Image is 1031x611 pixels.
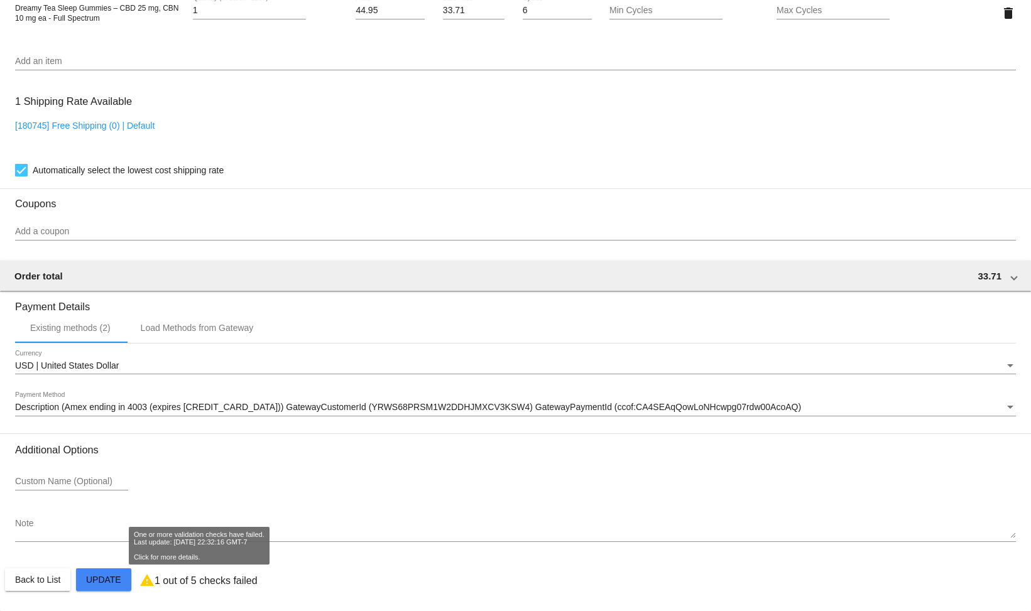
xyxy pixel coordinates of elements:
input: Quantity (In Stock: -1257) [193,6,306,16]
input: Add a coupon [15,227,1016,237]
a: [180745] Free Shipping (0) | Default [15,121,155,131]
input: Sale Price [443,6,505,16]
button: Back to List [5,568,70,591]
span: USD | United States Dollar [15,360,119,370]
span: Update [86,575,121,585]
h3: Additional Options [15,444,1016,456]
button: Update [76,568,131,591]
span: 33.71 [978,271,1001,281]
h3: Coupons [15,188,1016,210]
div: Load Methods from Gateway [141,323,254,333]
span: Order total [14,271,63,281]
input: Price [356,6,425,16]
input: Max Cycles [777,6,890,16]
span: Dreamy Tea Sleep Gummies – CBD 25 mg, CBN 10 mg ea - Full Spectrum [15,4,179,23]
span: Automatically select the lowest cost shipping rate [33,163,224,178]
mat-icon: warning [139,573,155,588]
h3: 1 Shipping Rate Available [15,88,132,115]
h3: Payment Details [15,291,1016,313]
div: Existing methods (2) [30,323,111,333]
mat-select: Currency [15,361,1016,371]
input: Min Cycles [609,6,723,16]
input: Custom Name (Optional) [15,477,128,487]
span: Description (Amex ending in 4003 (expires [CREDIT_CARD_DATA])) GatewayCustomerId (YRWS68PRSM1W2DD... [15,402,801,412]
span: Back to List [15,575,60,585]
mat-select: Payment Method [15,403,1016,413]
input: Cycles [523,6,592,16]
p: 1 out of 5 checks failed [155,575,258,587]
input: Add an item [15,57,1016,67]
mat-icon: delete [1001,6,1016,21]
